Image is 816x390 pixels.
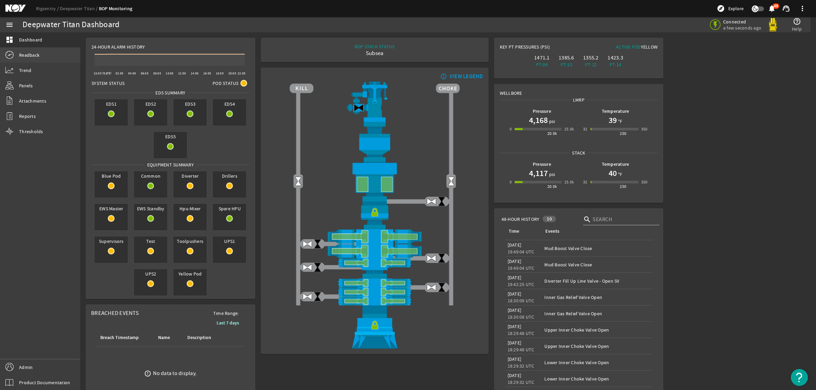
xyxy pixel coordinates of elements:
span: Diverter [173,171,207,181]
span: Toolpushers [173,236,207,246]
a: Rigsentry [36,5,60,12]
div: Inner Gas Relief Valve Open [544,294,650,301]
img: BopBodyShearBottom.png [290,267,460,279]
span: Spare HPU [213,204,246,213]
div: 250 [620,130,626,137]
mat-icon: menu [5,21,14,29]
legacy-datetime-component: [DATE] [508,356,522,362]
span: psi [548,171,555,178]
h1: 4,117 [529,168,548,179]
div: Description [186,334,220,341]
span: Time Range: [208,310,244,317]
div: Diverter Fill Up Line Valve - Open SV [544,278,650,284]
text: 18:00 [216,71,224,75]
b: Pressure [533,108,551,114]
div: PT-12 [580,61,602,68]
span: Breached Events [91,309,139,317]
button: Explore [714,3,746,14]
button: Last 7 days [211,317,244,329]
mat-icon: error_outline [144,370,151,377]
div: Time [508,228,537,235]
text: 02:00 [116,71,123,75]
span: Admin [19,364,33,371]
span: Reports [19,113,36,120]
div: Name [158,334,170,341]
div: 1385.6 [556,54,577,61]
legacy-datetime-component: 18:30:09 UTC [508,298,534,304]
span: psi [548,118,555,125]
img: ValveOpen.png [426,282,437,292]
div: PT-10 [556,61,577,68]
img: ValveClose.png [312,239,323,249]
legacy-datetime-component: 19:42:25 UTC [508,281,534,287]
img: PipeRamOpen.png [290,287,460,297]
div: 350 [641,126,648,132]
img: PipeRamOpen.png [290,258,460,267]
span: Equipment Summary [145,161,196,168]
div: Subsea [355,50,395,57]
h1: 39 [609,115,617,126]
img: FlexJoint.png [290,122,460,161]
img: ShearRamOpen.png [290,229,460,244]
span: EDS3 [173,99,207,109]
div: Breach Timestamp [99,334,149,341]
text: 20:00 [228,71,236,75]
img: ValveClose.png [437,282,447,292]
div: VIEW LEGEND [449,73,483,80]
img: ValveOpen.png [426,196,437,207]
span: °F [617,171,623,178]
mat-icon: dashboard [5,36,14,44]
legacy-datetime-component: 18:29:32 UTC [508,379,534,385]
img: Valve2Open.png [446,176,456,186]
div: 1471.1 [531,54,553,61]
img: ValveClose.png [312,291,323,302]
div: Events [545,228,559,235]
b: Temperature [602,108,629,114]
div: 350 [641,179,648,185]
img: RiserAdapter.png [290,82,460,122]
img: Valve2Close.png [354,103,364,113]
span: Supervisors [95,236,128,246]
span: UPS2 [134,269,167,279]
img: RiserConnectorLock.png [290,201,460,229]
div: Mud Boost Valve Close [544,261,650,268]
span: Blue Pod [95,171,128,181]
div: 0 [510,126,512,132]
div: Time [509,228,519,235]
span: System Status [91,80,124,87]
mat-icon: help_outline [793,17,801,25]
div: Wellbore [494,84,663,96]
div: Deepwater Titan Dashboard [22,21,119,28]
input: Search [593,215,654,224]
img: PipeRamOpen.png [290,297,460,306]
div: Breach Timestamp [100,334,139,341]
text: 14:00 [191,71,199,75]
a: BOP Monitoring [99,5,133,12]
div: PT-06 [531,61,553,68]
span: Common [134,171,167,181]
text: 22:00 [238,71,245,75]
img: ValveClose.png [437,253,447,263]
img: ShearRamOpen.png [290,244,460,258]
span: Connected [723,19,761,25]
span: 24-Hour Alarm History [91,43,145,50]
div: 1355.2 [580,54,602,61]
div: 1423.3 [605,54,626,61]
button: Open Resource Center [791,369,808,386]
div: Inner Gas Relief Valve Open [544,310,650,317]
span: EWS Standby [134,204,167,213]
text: 06:00 [141,71,149,75]
span: Product Documentation [19,379,70,386]
text: [DATE] [102,71,112,75]
legacy-datetime-component: [DATE] [508,323,522,330]
span: EDS2 [134,99,167,109]
div: 32 [583,126,588,132]
h1: 4,168 [529,115,548,126]
text: 22:00 [94,71,102,75]
legacy-datetime-component: [DATE] [508,258,522,264]
img: Valve2Open.png [293,176,303,186]
div: 20.0k [547,130,557,137]
legacy-datetime-component: [DATE] [508,291,522,297]
img: ValveOpen.png [302,239,312,249]
span: Yellow Pod [173,269,207,279]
